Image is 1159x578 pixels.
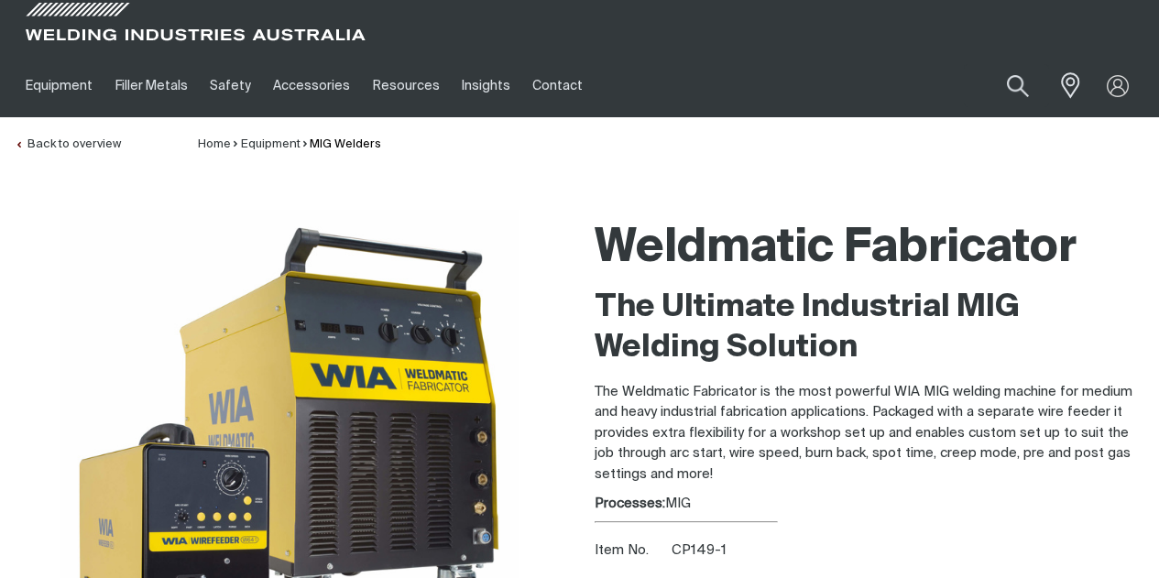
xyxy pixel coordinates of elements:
a: MIG Welders [310,138,381,150]
strong: Processes: [595,496,665,510]
a: Back to overview of MIG Welders [15,138,121,150]
p: The Weldmatic Fabricator is the most powerful WIA MIG welding machine for medium and heavy indust... [595,382,1145,485]
a: Equipment [241,138,301,150]
a: Equipment [15,54,104,117]
a: Home [198,138,231,150]
button: Search products [987,64,1049,107]
a: Safety [199,54,262,117]
a: Insights [451,54,521,117]
a: Resources [362,54,451,117]
nav: Breadcrumb [198,136,381,154]
h1: Weldmatic Fabricator [595,219,1145,278]
div: MIG [595,494,1145,515]
a: Accessories [262,54,361,117]
input: Product name or item number... [964,64,1049,107]
span: Item No. [595,540,669,562]
a: Filler Metals [104,54,198,117]
span: CP149-1 [672,543,727,557]
h2: The Ultimate Industrial MIG Welding Solution [595,288,1145,368]
a: Contact [521,54,594,117]
nav: Main [15,54,862,117]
